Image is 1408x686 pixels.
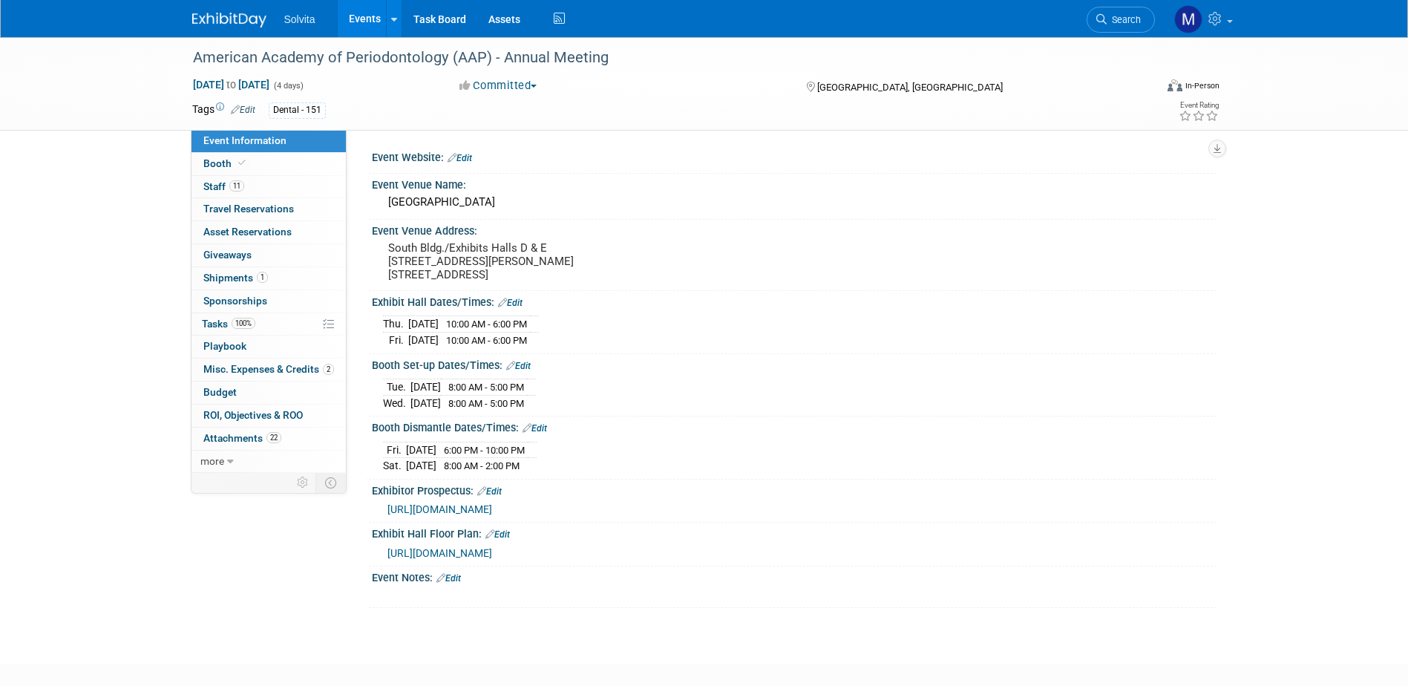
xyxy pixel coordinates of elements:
td: Fri. [383,333,408,348]
td: Thu. [383,316,408,333]
span: 1 [257,272,268,283]
div: Exhibit Hall Floor Plan: [372,523,1217,542]
pre: South Bldg./Exhibits Halls D & E [STREET_ADDRESS][PERSON_NAME] [STREET_ADDRESS] [388,241,707,281]
div: Booth Set-up Dates/Times: [372,354,1217,373]
td: [DATE] [406,442,436,458]
td: Sat. [383,458,406,474]
span: 6:00 PM - 10:00 PM [444,445,525,456]
div: Event Venue Name: [372,174,1217,192]
span: Staff [203,180,244,192]
a: Budget [191,382,346,404]
a: Shipments1 [191,267,346,290]
a: Misc. Expenses & Credits2 [191,359,346,381]
td: Wed. [383,395,410,411]
button: Committed [454,78,543,94]
span: Misc. Expenses & Credits [203,363,334,375]
a: Edit [436,573,461,584]
span: Giveaways [203,249,252,261]
span: 11 [229,180,244,192]
td: Tags [192,102,255,119]
span: Booth [203,157,249,169]
span: Sponsorships [203,295,267,307]
a: [URL][DOMAIN_NAME] [387,547,492,559]
div: American Academy of Periodontology (AAP) - Annual Meeting [188,45,1133,71]
div: Dental - 151 [269,102,326,118]
a: [URL][DOMAIN_NAME] [387,503,492,515]
span: 2 [323,364,334,375]
i: Booth reservation complete [238,159,246,167]
span: 22 [266,432,281,443]
a: Sponsorships [191,290,346,313]
div: Event Format [1067,77,1220,99]
td: Tue. [383,379,410,396]
img: Matthew Burns [1174,5,1202,33]
div: Booth Dismantle Dates/Times: [372,416,1217,436]
a: Staff11 [191,176,346,198]
td: Personalize Event Tab Strip [290,473,316,492]
span: 8:00 AM - 5:00 PM [448,398,524,409]
span: (4 days) [272,81,304,91]
span: Travel Reservations [203,203,294,215]
span: 8:00 AM - 5:00 PM [448,382,524,393]
img: Format-Inperson.png [1168,79,1182,91]
a: Edit [523,423,547,434]
div: Event Notes: [372,566,1217,586]
a: Edit [477,486,502,497]
span: 10:00 AM - 6:00 PM [446,318,527,330]
a: Playbook [191,336,346,358]
span: more [200,455,224,467]
span: [DATE] [DATE] [192,78,270,91]
a: Event Information [191,130,346,152]
span: ROI, Objectives & ROO [203,409,303,421]
a: Booth [191,153,346,175]
td: Toggle Event Tabs [315,473,346,492]
td: [DATE] [410,395,441,411]
td: [DATE] [410,379,441,396]
div: Exhibitor Prospectus: [372,480,1217,499]
span: Solvita [284,13,315,25]
span: 100% [232,318,255,329]
div: Event Venue Address: [372,220,1217,238]
td: [DATE] [408,316,439,333]
a: Giveaways [191,244,346,267]
a: Edit [485,529,510,540]
span: [GEOGRAPHIC_DATA], [GEOGRAPHIC_DATA] [817,82,1003,93]
span: Event Information [203,134,286,146]
td: [DATE] [408,333,439,348]
span: to [224,79,238,91]
img: ExhibitDay [192,13,266,27]
span: Budget [203,386,237,398]
span: Search [1107,14,1141,25]
span: Playbook [203,340,246,352]
a: Tasks100% [191,313,346,336]
a: ROI, Objectives & ROO [191,405,346,427]
a: Asset Reservations [191,221,346,244]
a: Edit [506,361,531,371]
span: 8:00 AM - 2:00 PM [444,460,520,471]
div: Event Rating [1179,102,1219,109]
div: Event Website: [372,146,1217,166]
span: Asset Reservations [203,226,292,238]
div: [GEOGRAPHIC_DATA] [383,191,1205,214]
td: [DATE] [406,458,436,474]
span: Tasks [202,318,255,330]
a: Search [1087,7,1155,33]
td: Fri. [383,442,406,458]
div: In-Person [1185,80,1219,91]
span: Attachments [203,432,281,444]
div: Exhibit Hall Dates/Times: [372,291,1217,310]
a: Attachments22 [191,428,346,450]
a: Edit [448,153,472,163]
a: Edit [231,105,255,115]
a: more [191,451,346,473]
a: Travel Reservations [191,198,346,220]
span: Shipments [203,272,268,284]
span: 10:00 AM - 6:00 PM [446,335,527,346]
a: Edit [498,298,523,308]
